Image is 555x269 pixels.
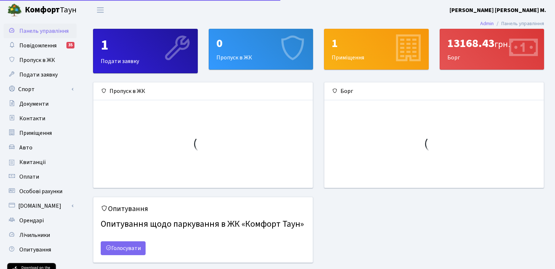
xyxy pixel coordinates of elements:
span: Пропуск в ЖК [19,56,55,64]
div: Борг [440,29,544,69]
span: Подати заявку [19,71,58,79]
span: Опитування [19,246,51,254]
nav: breadcrumb [469,16,555,31]
span: Квитанції [19,158,46,166]
span: Повідомлення [19,42,57,50]
a: Орендарі [4,213,77,228]
span: Контакти [19,114,45,122]
a: Спорт [4,82,77,97]
a: Опитування [4,242,77,257]
a: Приміщення [4,126,77,140]
button: Переключити навігацію [91,4,109,16]
div: Борг [324,82,544,100]
span: грн. [494,38,510,51]
a: Авто [4,140,77,155]
a: Повідомлення35 [4,38,77,53]
div: 0 [216,36,306,50]
img: logo.png [7,3,22,17]
span: Документи [19,100,49,108]
div: Подати заявку [93,29,197,73]
div: 13168.43 [447,36,537,50]
b: [PERSON_NAME] [PERSON_NAME] М. [450,6,546,14]
a: Квитанції [4,155,77,169]
a: 1Подати заявку [93,29,198,73]
div: 1 [332,36,421,50]
span: Таун [25,4,77,16]
a: Admin [480,20,494,27]
a: 0Пропуск в ЖК [209,29,313,70]
span: Оплати [19,173,39,181]
span: Приміщення [19,129,52,137]
span: Орендарі [19,217,44,225]
a: Подати заявку [4,67,77,82]
h5: Опитування [101,204,305,213]
div: Пропуск в ЖК [209,29,313,69]
a: 1Приміщення [324,29,429,70]
a: Особові рахунки [4,184,77,199]
a: Голосувати [101,241,146,255]
b: Комфорт [25,4,60,16]
span: Особові рахунки [19,187,62,195]
a: Лічильники [4,228,77,242]
a: Документи [4,97,77,111]
a: Оплати [4,169,77,184]
div: Пропуск в ЖК [93,82,313,100]
a: [DOMAIN_NAME] [4,199,77,213]
span: Лічильники [19,231,50,239]
a: Панель управління [4,24,77,38]
span: Панель управління [19,27,69,35]
div: 1 [101,36,190,54]
a: [PERSON_NAME] [PERSON_NAME] М. [450,6,546,15]
div: Приміщення [324,29,428,69]
li: Панель управління [494,20,544,28]
a: Пропуск в ЖК [4,53,77,67]
span: Авто [19,144,32,152]
div: 35 [66,42,74,48]
a: Контакти [4,111,77,126]
h4: Опитування щодо паркування в ЖК «Комфорт Таун» [101,216,305,233]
